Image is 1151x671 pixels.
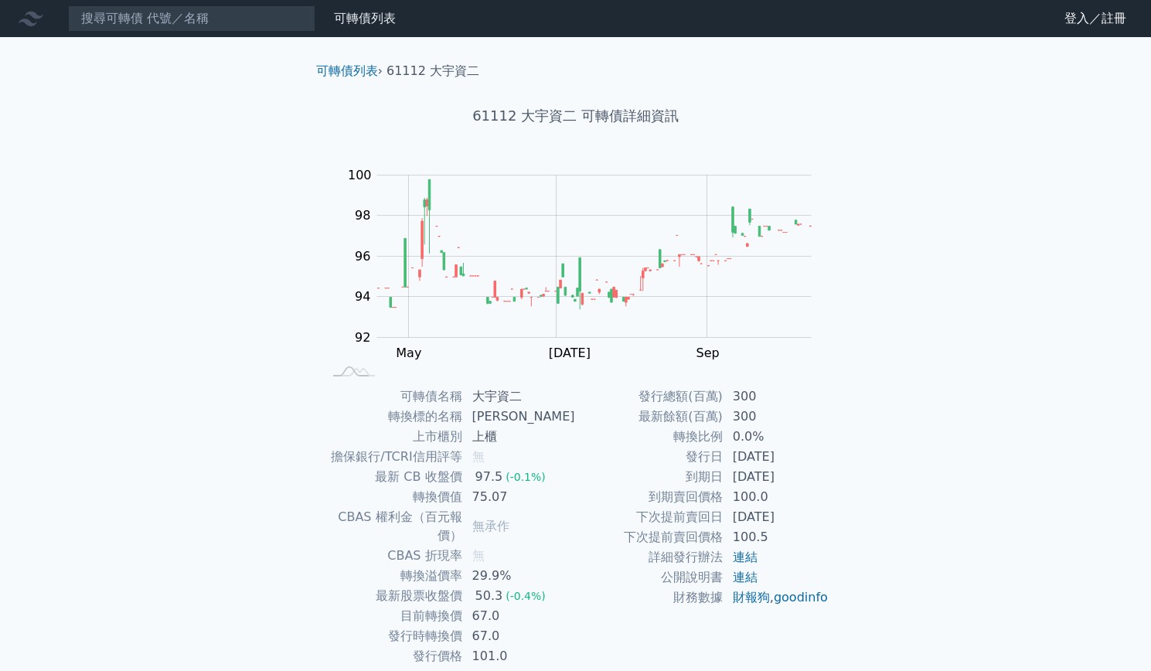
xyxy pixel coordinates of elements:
[355,208,370,223] tspan: 98
[576,547,724,567] td: 詳細發行辦法
[724,407,829,427] td: 300
[506,471,546,483] span: (-0.1%)
[724,487,829,507] td: 100.0
[724,387,829,407] td: 300
[472,587,506,605] div: 50.3
[724,588,829,608] td: ,
[576,427,724,447] td: 轉換比例
[322,487,463,507] td: 轉換價值
[472,449,485,464] span: 無
[463,427,576,447] td: 上櫃
[334,11,396,26] a: 可轉債列表
[576,387,724,407] td: 發行總額(百萬)
[339,168,834,360] g: Chart
[576,407,724,427] td: 最新餘額(百萬)
[316,62,383,80] li: ›
[576,447,724,467] td: 發行日
[724,527,829,547] td: 100.5
[733,590,770,605] a: 財報狗
[387,62,479,80] li: 61112 大宇資二
[774,590,828,605] a: goodinfo
[463,387,576,407] td: 大宇資二
[463,606,576,626] td: 67.0
[1052,6,1139,31] a: 登入／註冊
[576,507,724,527] td: 下次提前賣回日
[463,487,576,507] td: 75.07
[68,5,315,32] input: 搜尋可轉債 代號／名稱
[576,467,724,487] td: 到期日
[576,487,724,507] td: 到期賣回價格
[463,626,576,646] td: 67.0
[348,168,372,182] tspan: 100
[576,588,724,608] td: 財務數據
[576,527,724,547] td: 下次提前賣回價格
[724,447,829,467] td: [DATE]
[724,507,829,527] td: [DATE]
[724,427,829,447] td: 0.0%
[322,606,463,626] td: 目前轉換價
[322,467,463,487] td: 最新 CB 收盤價
[322,566,463,586] td: 轉換溢價率
[322,626,463,646] td: 發行時轉換價
[463,566,576,586] td: 29.9%
[322,586,463,606] td: 最新股票收盤價
[355,249,370,264] tspan: 96
[355,289,370,304] tspan: 94
[472,519,509,533] span: 無承作
[472,468,506,486] div: 97.5
[396,346,421,360] tspan: May
[322,646,463,666] td: 發行價格
[304,105,848,127] h1: 61112 大宇資二 可轉債詳細資訊
[733,570,758,584] a: 連結
[316,63,378,78] a: 可轉債列表
[733,550,758,564] a: 連結
[576,567,724,588] td: 公開說明書
[463,646,576,666] td: 101.0
[322,427,463,447] td: 上市櫃別
[506,590,546,602] span: (-0.4%)
[322,507,463,546] td: CBAS 權利金（百元報價）
[696,346,719,360] tspan: Sep
[322,447,463,467] td: 擔保銀行/TCRI信用評等
[355,330,370,345] tspan: 92
[463,407,576,427] td: [PERSON_NAME]
[724,467,829,487] td: [DATE]
[549,346,591,360] tspan: [DATE]
[322,407,463,427] td: 轉換標的名稱
[322,546,463,566] td: CBAS 折現率
[322,387,463,407] td: 可轉債名稱
[472,548,485,563] span: 無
